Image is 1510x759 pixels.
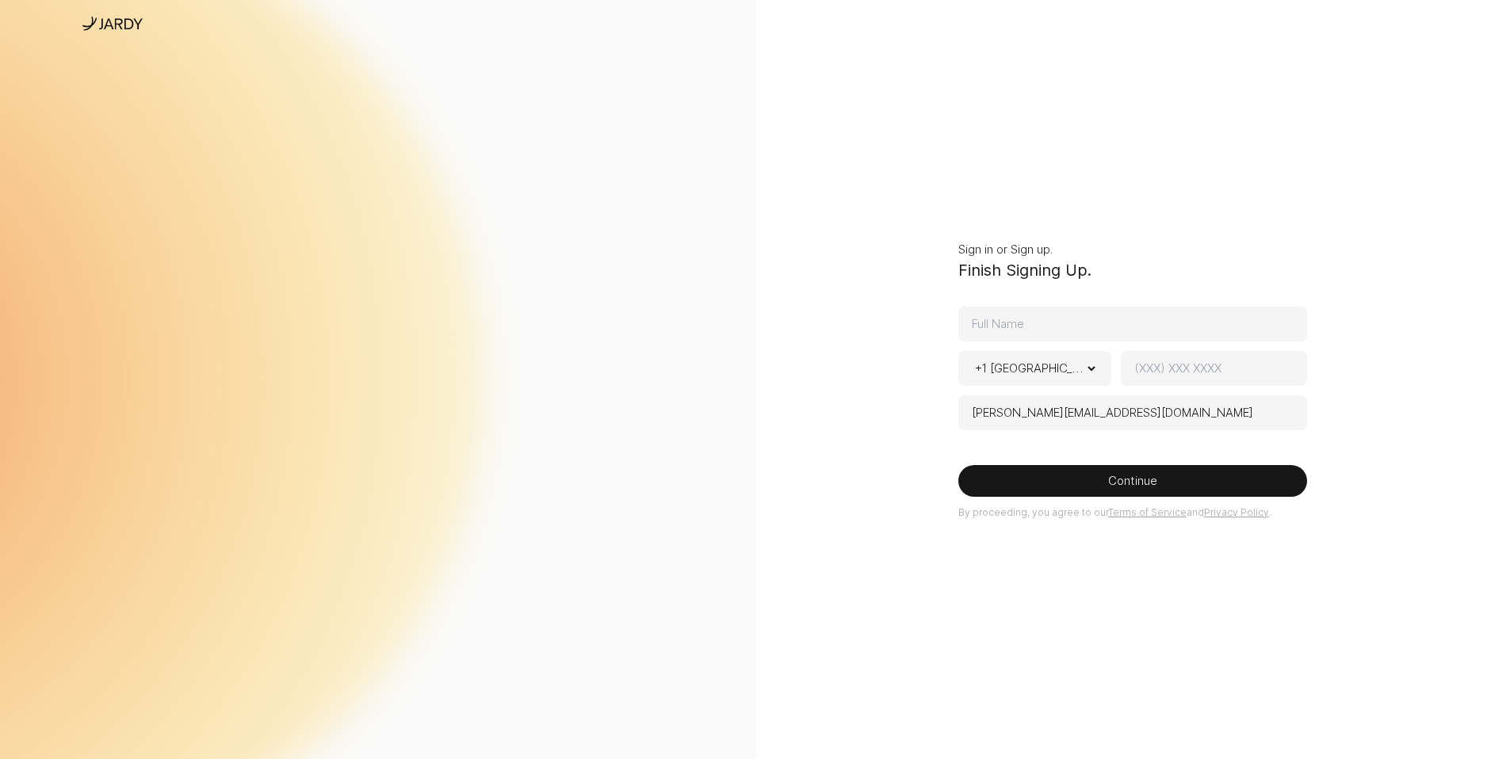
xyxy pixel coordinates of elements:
[958,465,1307,497] button: Continue
[958,395,1307,430] input: Email
[1204,506,1269,518] a: Privacy Policy
[1108,506,1187,518] a: Terms of Service
[958,259,1307,281] h3: Finish Signing Up.
[958,307,1307,341] input: Full Name
[1121,351,1306,386] input: (XXX) XXX XXXX
[958,240,1307,259] p: Sign in or Sign up.
[958,506,1307,520] p: By proceeding, you agree to our and .
[97,15,143,32] img: tatem logo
